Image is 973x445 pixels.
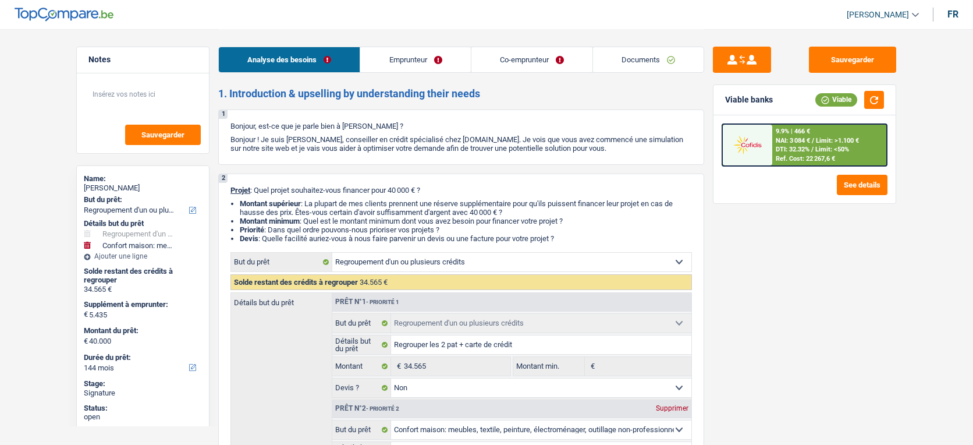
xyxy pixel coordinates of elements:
img: Cofidis [726,134,769,156]
div: Supprimer [653,405,691,412]
button: See details [837,175,887,195]
p: Bonjour ! Je suis [PERSON_NAME], conseiller en crédit spécialisé chez [DOMAIN_NAME]. Je vois que ... [230,135,692,153]
span: Solde restant des crédits à regrouper [234,278,358,287]
div: Viable [815,93,857,106]
span: € [84,337,88,346]
label: But du prêt [332,314,391,333]
label: Montant du prêt: [84,326,200,335]
div: Prêt n°2 [332,405,402,412]
div: Ajouter une ligne [84,252,202,260]
span: / [812,137,814,144]
label: Détails but du prêt [231,293,332,306]
div: Name: [84,174,202,183]
li: : Dans quel ordre pouvons-nous prioriser vos projets ? [240,225,692,234]
label: Détails but du prêt [332,335,391,354]
a: [PERSON_NAME] [837,5,919,24]
label: Supplément à emprunter: [84,300,200,309]
div: 2 [219,174,228,183]
div: Solde restant des crédits à regrouper [84,267,202,285]
strong: Montant minimum [240,217,300,225]
span: Sauvegarder [141,131,184,139]
label: Montant min. [513,357,584,376]
p: : Quel projet souhaitez-vous financer pour 40 000 € ? [230,186,692,195]
div: open [84,412,202,422]
div: [PERSON_NAME] [84,183,202,193]
p: Bonjour, est-ce que je parle bien à [PERSON_NAME] ? [230,122,692,130]
img: TopCompare Logo [15,8,113,22]
label: Durée du prêt: [84,353,200,362]
strong: Montant supérieur [240,199,301,208]
span: € [391,357,404,376]
span: NAI: 3 084 € [776,137,810,144]
span: / [811,146,814,153]
span: Devis [240,234,258,243]
div: Stage: [84,379,202,389]
span: - Priorité 1 [366,299,399,305]
div: 34.565 € [84,285,202,294]
strong: Priorité [240,225,264,234]
div: Status: [84,404,202,413]
div: Détails but du prêt [84,219,202,228]
div: 1 [219,110,228,119]
span: Limit: >1.100 € [816,137,859,144]
h2: 1. Introduction & upselling by understanding their needs [218,87,704,100]
a: Emprunteur [360,47,470,72]
label: But du prêt [231,253,332,271]
li: : Quelle facilité auriez-vous à nous faire parvenir un devis ou une facture pour votre projet ? [240,234,692,243]
div: fr [947,9,958,20]
a: Documents [593,47,704,72]
div: Ref. Cost: 22 267,6 € [776,155,835,163]
label: But du prêt [332,421,391,439]
span: Projet [230,186,250,195]
label: But du prêt: [84,195,200,204]
h5: Notes [88,55,197,65]
span: € [585,357,598,376]
span: [PERSON_NAME] [847,10,909,20]
span: 34.565 € [360,278,388,287]
span: DTI: 32.32% [776,146,809,153]
label: Montant [332,357,391,376]
div: Prêt n°1 [332,298,402,306]
div: Signature [84,389,202,398]
div: Viable banks [725,95,773,105]
button: Sauvegarder [809,47,896,73]
div: 9.9% | 466 € [776,128,810,135]
span: € [84,310,88,319]
span: Limit: <50% [815,146,849,153]
a: Analyse des besoins [219,47,360,72]
span: - Priorité 2 [366,405,399,412]
li: : La plupart de mes clients prennent une réserve supplémentaire pour qu'ils puissent financer leu... [240,199,692,217]
label: Devis ? [332,379,391,397]
button: Sauvegarder [125,125,201,145]
li: : Quel est le montant minimum dont vous avez besoin pour financer votre projet ? [240,217,692,225]
a: Co-emprunteur [471,47,592,72]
